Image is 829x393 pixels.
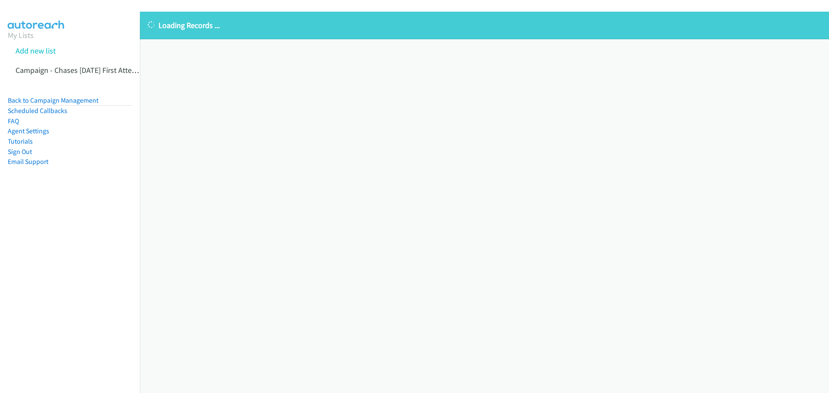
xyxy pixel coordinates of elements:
[8,30,34,40] a: My Lists
[8,107,67,115] a: Scheduled Callbacks
[8,127,49,135] a: Agent Settings
[16,46,56,56] a: Add new list
[148,19,821,31] p: Loading Records ...
[8,157,48,166] a: Email Support
[8,96,98,104] a: Back to Campaign Management
[16,65,145,75] a: Campaign - Chases [DATE] First Attempt
[8,148,32,156] a: Sign Out
[8,117,19,125] a: FAQ
[8,137,33,145] a: Tutorials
